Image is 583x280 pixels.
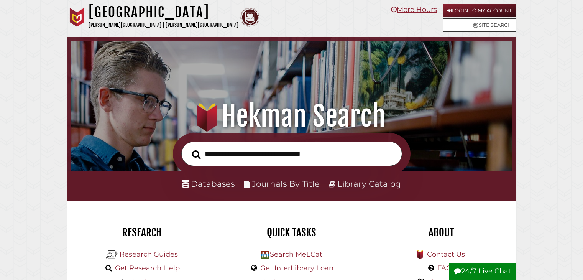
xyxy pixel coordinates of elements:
[252,179,320,189] a: Journals By Title
[67,8,87,27] img: Calvin University
[89,21,238,30] p: [PERSON_NAME][GEOGRAPHIC_DATA] | [PERSON_NAME][GEOGRAPHIC_DATA]
[80,99,503,133] h1: Hekman Search
[337,179,401,189] a: Library Catalog
[391,5,437,14] a: More Hours
[89,4,238,21] h1: [GEOGRAPHIC_DATA]
[261,251,269,259] img: Hekman Library Logo
[260,264,333,272] a: Get InterLibrary Loan
[427,250,465,259] a: Contact Us
[223,226,361,239] h2: Quick Tasks
[443,18,516,32] a: Site Search
[115,264,180,272] a: Get Research Help
[188,148,205,161] button: Search
[270,250,322,259] a: Search MeLCat
[372,226,510,239] h2: About
[106,249,118,260] img: Hekman Library Logo
[437,264,455,272] a: FAQs
[182,179,235,189] a: Databases
[73,226,211,239] h2: Research
[120,250,178,259] a: Research Guides
[443,4,516,17] a: Login to My Account
[240,8,259,27] img: Calvin Theological Seminary
[192,150,201,159] i: Search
